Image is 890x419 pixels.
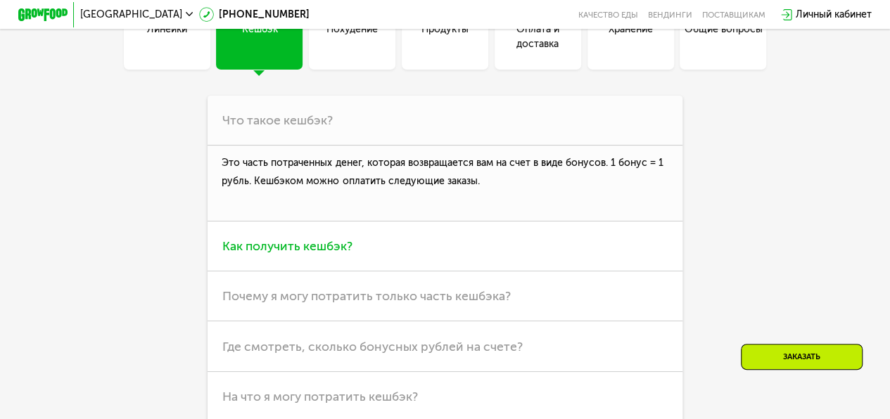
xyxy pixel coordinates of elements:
[648,10,692,20] a: Вендинги
[222,112,333,128] span: Что такое кешбэк?
[609,22,653,51] div: Хранение
[222,238,352,254] span: Как получить кешбэк?
[495,22,581,51] div: Оплата и доставка
[147,22,187,51] div: Линейки
[222,288,511,304] span: Почему я могу потратить только часть кешбэка?
[741,344,863,370] div: Заказать
[421,22,469,51] div: Продукты
[578,10,638,20] a: Качество еды
[241,22,277,51] div: Кешбэк
[199,7,310,22] a: [PHONE_NUMBER]
[222,339,523,354] span: Где смотреть, сколько бонусных рублей на счете?
[80,10,182,20] span: [GEOGRAPHIC_DATA]
[796,7,872,22] div: Личный кабинет
[208,146,682,221] p: Это часть потраченных денег, которая возвращается вам на счет в виде бонусов. 1 бонус = 1 рубль. ...
[326,22,378,51] div: Похудение
[684,22,762,51] div: Общие вопросы
[702,10,765,20] div: поставщикам
[222,389,418,404] span: На что я могу потратить кешбэк?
